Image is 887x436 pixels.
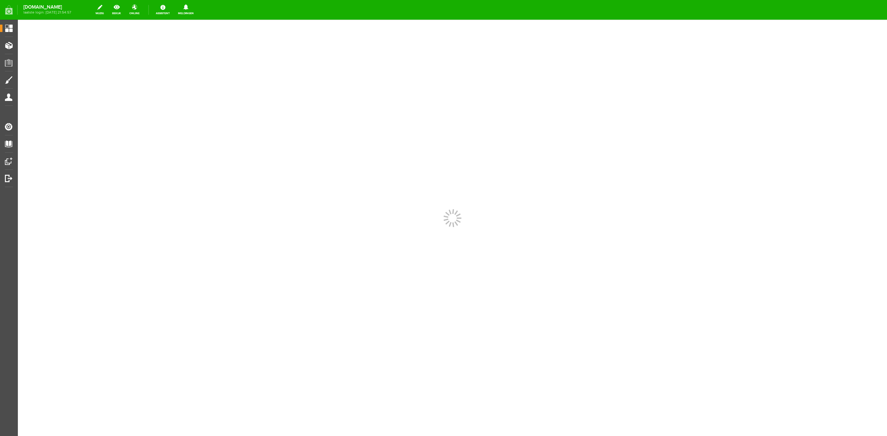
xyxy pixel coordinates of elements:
strong: [DOMAIN_NAME] [23,6,71,9]
a: wijzig [92,3,107,17]
a: online [126,3,143,17]
a: bekijk [108,3,125,17]
span: laatste login: [DATE] 21:54:57 [23,11,71,14]
a: Meldingen [174,3,197,17]
a: Assistent [152,3,173,17]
